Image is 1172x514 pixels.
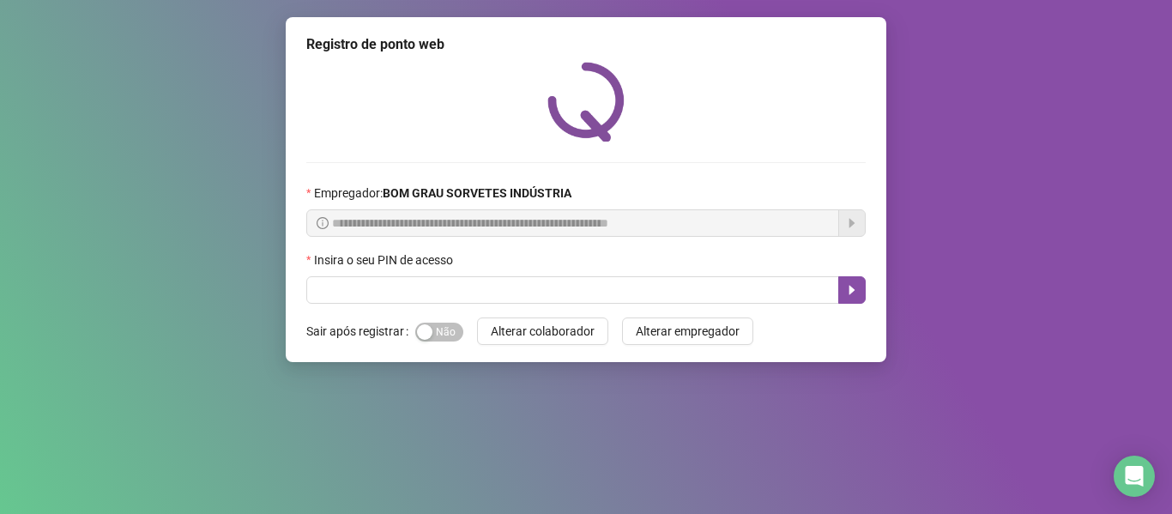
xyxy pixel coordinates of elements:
button: Alterar colaborador [477,317,608,345]
span: Alterar colaborador [491,322,595,341]
div: Registro de ponto web [306,34,866,55]
label: Insira o seu PIN de acesso [306,251,464,269]
img: QRPoint [547,62,625,142]
span: caret-right [845,283,859,297]
span: Empregador : [314,184,571,203]
label: Sair após registrar [306,317,415,345]
div: Open Intercom Messenger [1114,456,1155,497]
span: info-circle [317,217,329,229]
span: Alterar empregador [636,322,740,341]
strong: BOM GRAU SORVETES INDÚSTRIA [383,186,571,200]
button: Alterar empregador [622,317,753,345]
